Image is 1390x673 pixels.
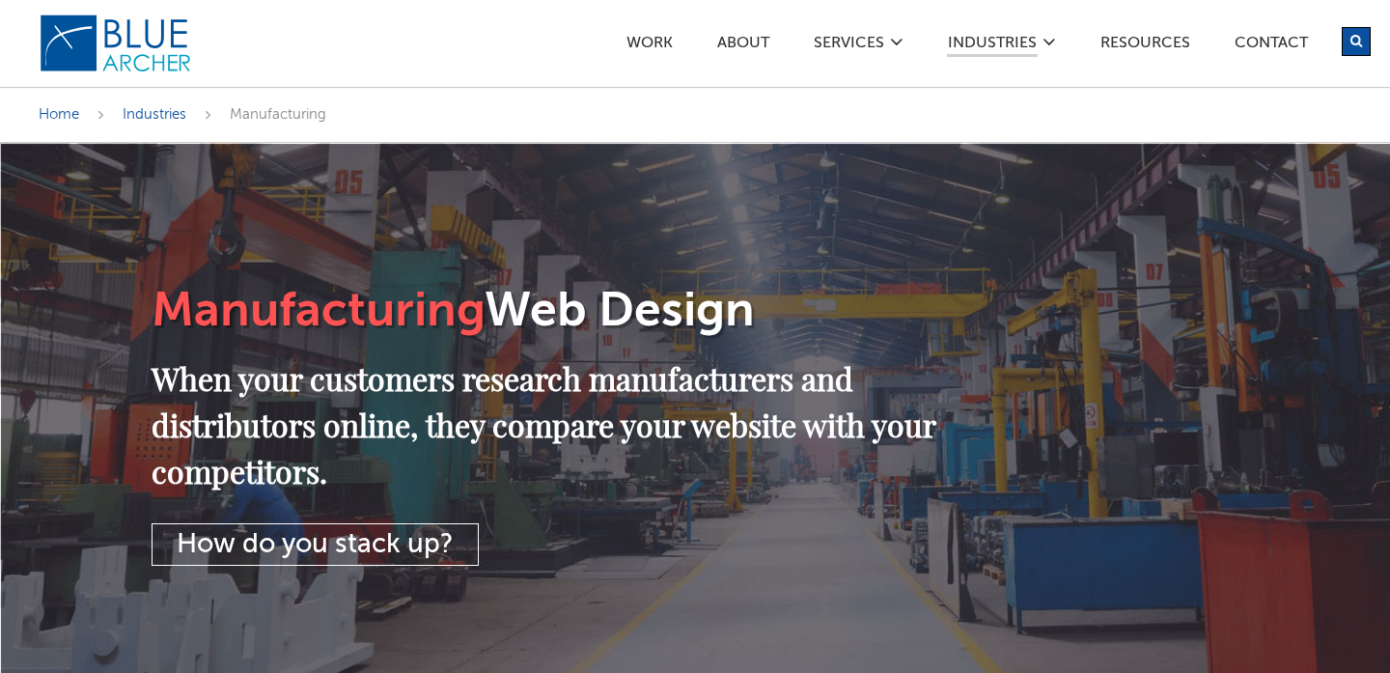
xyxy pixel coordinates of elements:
h2: When your customers research manufacturers and distributors online, they compare your website wit... [152,355,1014,494]
a: SERVICES [813,36,885,56]
h1: Web Design [152,288,1014,336]
img: Blue Archer Logo [39,14,193,73]
a: Resources [1099,36,1191,56]
a: Industries [947,36,1038,57]
a: Home [39,107,79,122]
a: ABOUT [716,36,770,56]
a: Industries [123,107,186,122]
a: Work [625,36,674,56]
span: Manufacturing [152,288,485,336]
a: Contact [1234,36,1309,56]
a: How do you stack up? [152,523,479,566]
span: Manufacturing [230,107,326,122]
